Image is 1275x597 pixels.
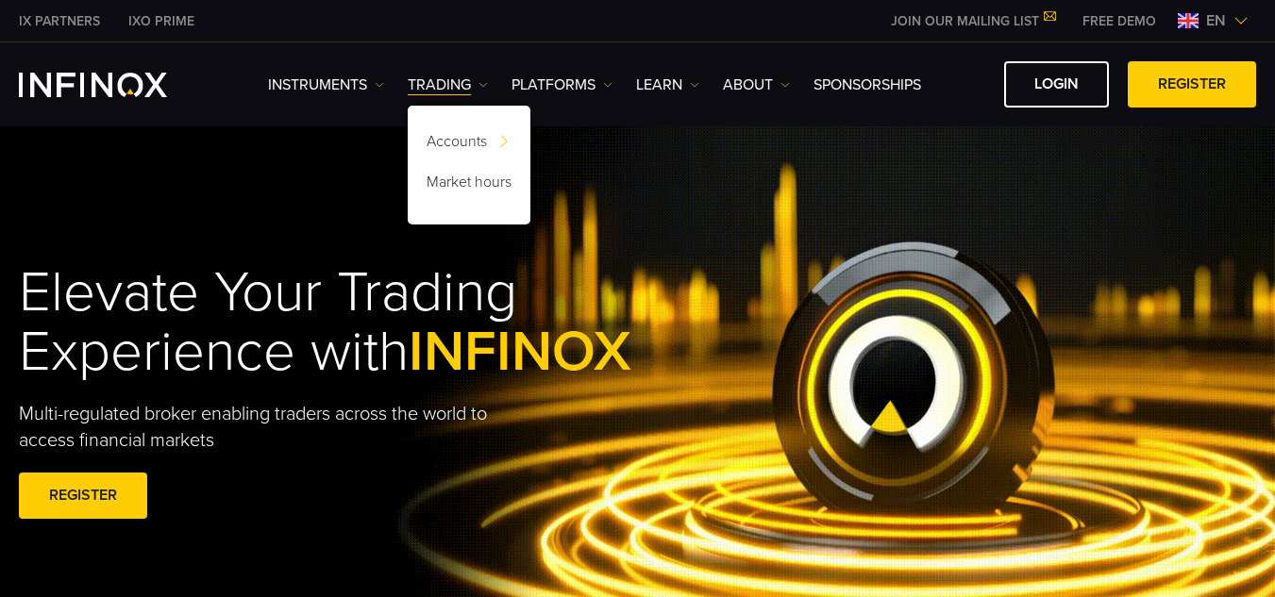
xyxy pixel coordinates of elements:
[408,165,530,206] a: Market hours
[5,11,114,31] a: INFINOX
[408,74,488,96] a: TRADING
[636,74,699,96] a: Learn
[1128,61,1256,108] a: REGISTER
[19,401,544,454] p: Multi-regulated broker enabling traders across the world to access financial markets
[814,74,921,96] a: SPONSORSHIPS
[723,74,790,96] a: ABOUT
[408,124,530,165] a: Accounts
[268,74,384,96] a: Instruments
[19,263,675,382] h1: Elevate Your Trading Experience with
[1004,61,1109,108] a: LOGIN
[19,473,147,519] a: REGISTER
[1199,9,1233,32] span: en
[409,318,631,386] span: INFINOX
[512,74,612,96] a: PLATFORMS
[114,11,209,31] a: INFINOX
[1068,11,1170,31] a: INFINOX MENU
[19,73,211,97] a: INFINOX Logo
[877,13,1068,29] a: JOIN OUR MAILING LIST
